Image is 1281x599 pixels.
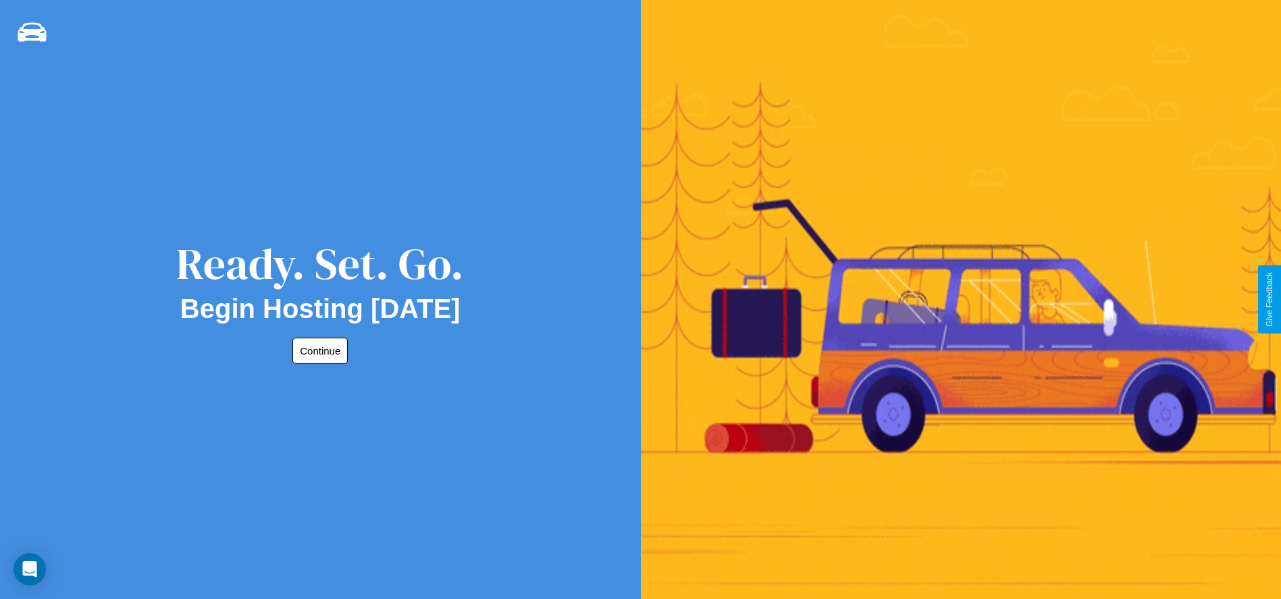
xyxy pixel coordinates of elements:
[180,294,461,324] h2: Begin Hosting [DATE]
[176,234,464,294] div: Ready. Set. Go.
[1265,272,1274,327] div: Give Feedback
[292,338,348,364] button: Continue
[14,553,46,585] div: Open Intercom Messenger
